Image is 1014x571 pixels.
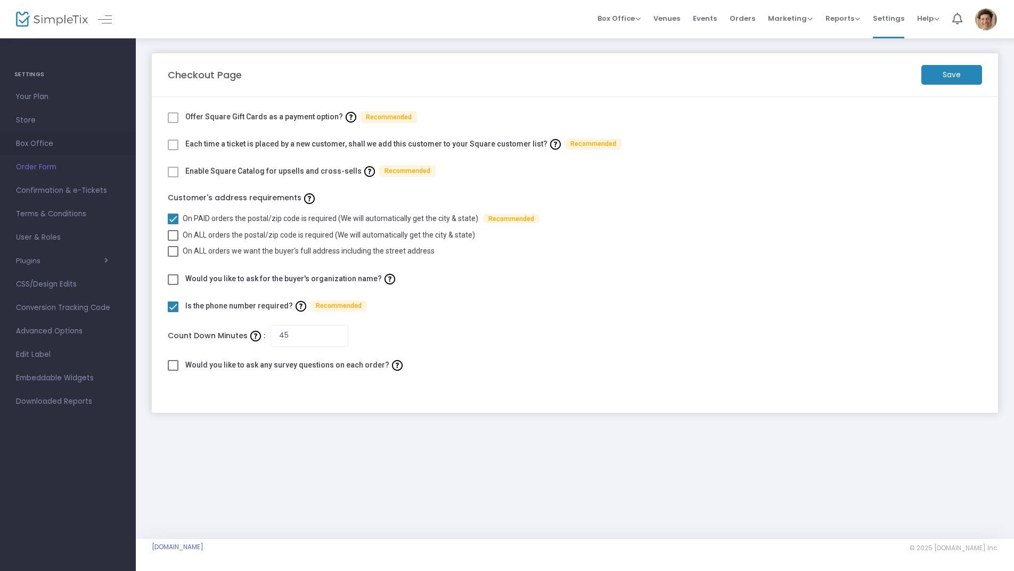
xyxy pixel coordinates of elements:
[296,301,306,312] img: question-mark
[917,13,939,23] span: Help
[16,160,120,174] span: Order Form
[168,328,265,344] label: Count Down Minutes :
[16,395,120,409] span: Downloaded Reports
[304,193,315,204] img: question-mark
[271,325,348,347] input: Minutes
[361,111,417,123] span: Recommended
[185,298,367,314] label: Is the phone number required?
[250,331,261,341] img: question-mark
[16,113,120,127] span: Store
[653,5,680,32] span: Venues
[921,65,982,85] m-button: Save
[16,90,120,104] span: Your Plan
[185,109,417,125] label: Offer Square Gift Cards as a payment option?
[168,190,982,206] label: Customer's address requirements
[183,231,475,239] span: On ALL orders the postal/zip code is required (We will automatically get the city & state)
[730,5,755,32] span: Orders
[185,271,398,287] label: Would you like to ask for the buyer's organization name?
[16,371,120,385] span: Embeddable Widgets
[168,68,242,82] m-panel-title: Checkout Page
[16,231,120,244] span: User & Roles
[693,5,717,32] span: Events
[16,207,120,221] span: Terms & Conditions
[183,214,478,223] span: On PAID orders the postal/zip code is required (We will automatically get the city & state)
[185,136,622,152] label: Each time a ticket is placed by a new customer, shall we add this customer to your Square custome...
[185,357,405,373] label: Would you like to ask any survey questions on each order?
[392,360,403,371] img: question-mark
[14,64,121,85] h4: SETTINGS
[768,13,813,23] span: Marketing
[310,300,367,312] span: Recommended
[873,5,904,32] span: Settings
[379,165,436,177] span: Recommended
[16,324,120,338] span: Advanced Options
[16,257,108,265] button: Plugins
[185,163,436,180] label: Enable Square Catalog for upsells and cross-sells
[16,184,120,198] span: Confirmation & e-Tickets
[910,544,998,552] span: © 2025 [DOMAIN_NAME] Inc.
[16,348,120,362] span: Edit Label
[346,112,356,123] img: question-mark
[16,137,120,151] span: Box Office
[183,247,435,255] span: On ALL orders we want the buyer's full address including the street address
[825,13,860,23] span: Reports
[550,139,561,150] img: question-mark
[364,166,375,177] img: question-mark
[565,138,622,150] span: Recommended
[152,543,203,551] a: [DOMAIN_NAME]
[385,274,395,284] img: question-mark
[16,301,120,315] span: Conversion Tracking Code
[598,13,641,23] span: Box Office
[483,214,539,224] span: Recommended
[16,278,120,291] span: CSS/Design Edits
